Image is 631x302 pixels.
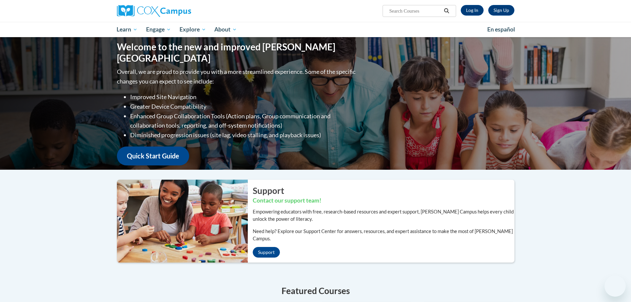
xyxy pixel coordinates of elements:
[214,26,237,33] span: About
[113,22,142,37] a: Learn
[253,247,280,258] a: Support
[487,26,515,33] span: En español
[146,26,171,33] span: Engage
[130,92,357,102] li: Improved Site Navigation
[175,22,210,37] a: Explore
[130,102,357,111] li: Greater Device Compatibility
[605,275,626,297] iframe: Button to launch messaging window
[107,22,524,37] div: Main menu
[112,180,248,263] img: ...
[117,67,357,86] p: Overall, we are proud to provide you with a more streamlined experience. Some of the specific cha...
[142,22,175,37] a: Engage
[461,5,484,16] a: Log In
[117,284,514,297] h4: Featured Courses
[488,5,514,16] a: Register
[117,147,189,165] a: Quick Start Guide
[253,185,514,197] h2: Support
[130,111,357,131] li: Enhanced Group Collaboration Tools (Action plans, Group communication and collaboration tools, re...
[117,5,191,17] img: Cox Campus
[253,228,514,242] p: Need help? Explore our Support Center for answers, resources, and expert assistance to make the m...
[117,26,137,33] span: Learn
[117,41,357,64] h1: Welcome to the new and improved [PERSON_NAME][GEOGRAPHIC_DATA]
[483,23,519,36] a: En español
[389,7,442,15] input: Search Courses
[442,7,451,15] button: Search
[130,130,357,140] li: Diminished progression issues (site lag, video stalling, and playback issues)
[210,22,241,37] a: About
[117,5,243,17] a: Cox Campus
[180,26,206,33] span: Explore
[253,197,514,205] h3: Contact our support team!
[253,208,514,223] p: Empowering educators with free, research-based resources and expert support, [PERSON_NAME] Campus...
